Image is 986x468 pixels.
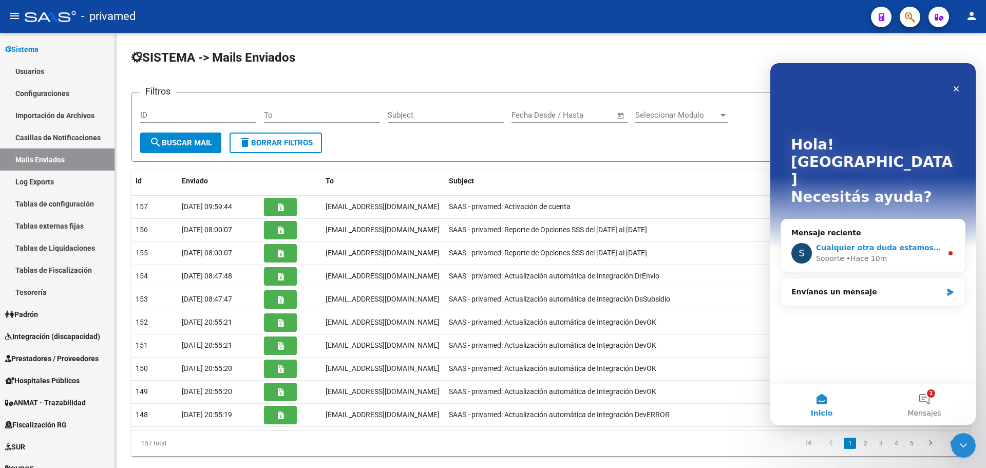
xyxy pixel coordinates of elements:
span: Enviado [182,177,208,185]
span: To [326,177,334,185]
span: Cualquier otra duda estamos a su disposición. [46,180,233,189]
a: 4 [890,438,902,449]
span: Borrar Filtros [239,138,313,147]
iframe: Intercom live chat [951,433,976,458]
span: Prestadores / Proveedores [5,353,99,364]
datatable-header-cell: Subject [445,170,970,192]
span: Mensajes [137,346,170,353]
span: administracion_ventas@privamedsa.com [326,249,440,257]
span: departamento_contable@medispeedsrl.com [326,364,440,372]
span: 152 [136,318,148,326]
span: 149 [136,387,148,396]
span: SUR [5,441,25,453]
span: Hospitales Públicos [5,375,80,386]
span: 156 [136,226,148,234]
input: Fecha fin [562,110,612,120]
datatable-header-cell: To [321,170,445,192]
mat-icon: search [149,136,162,148]
span: Inicio [41,346,63,353]
span: Sistema [5,44,39,55]
a: go to first page [799,438,818,449]
span: 155 [136,249,148,257]
span: [DATE] 08:00:07 [182,249,232,257]
span: Id [136,177,142,185]
a: 2 [859,438,871,449]
li: page 5 [904,435,919,452]
li: page 4 [888,435,904,452]
a: 1 [844,438,856,449]
input: Fecha inicio [511,110,553,120]
button: Open calendar [615,110,627,122]
span: SISTEMA -> Mails Enviados [131,50,295,65]
button: Borrar Filtros [230,133,322,153]
mat-icon: person [965,10,978,22]
span: SAAS - privamed: Reporte de Opciones SSS del 07/09/2025 al 14/09/2025 [449,226,647,234]
span: SAAS - privamed: Actualización automática de Integración DsSubsidio [449,295,670,303]
span: SAAS - privamed: Actualización automática de Integración DevOK [449,318,656,326]
span: 157 [136,202,148,211]
a: 3 [875,438,887,449]
li: page 1 [842,435,858,452]
span: SAAS - privamed: Actualización automática de Integración DevOK [449,364,656,372]
a: 5 [905,438,918,449]
button: Mensajes [103,321,205,362]
span: SAAS - privamed: Actualización automática de Integración DrEnvio [449,272,659,280]
span: - privamed [81,5,136,28]
span: [DATE] 20:55:19 [182,410,232,419]
span: [DATE] 20:55:21 [182,318,232,326]
span: Buscar Mail [149,138,212,147]
mat-icon: menu [8,10,21,22]
span: 151 [136,341,148,349]
span: departamento_contable@medispeedsrl.com [326,295,440,303]
button: Buscar Mail [140,133,221,153]
div: • Hace 10m [76,190,117,201]
li: page 3 [873,435,888,452]
span: discapacidad@privamedsa.com.ar [326,202,440,211]
span: administracion_ventas@privamedsa.com [326,341,440,349]
span: administracion_ventas@privamedsa.com [326,226,440,234]
h3: Filtros [140,84,176,99]
span: Integración (discapacidad) [5,331,100,342]
span: [DATE] 20:55:21 [182,341,232,349]
span: ANMAT - Trazabilidad [5,397,86,408]
span: Fiscalización RG [5,419,67,430]
iframe: Intercom live chat [770,63,976,425]
div: Soporte [46,190,74,201]
div: Envíanos un mensaje [10,215,195,243]
span: departamento_contable@medispeedsrl.com [326,410,440,419]
div: Envíanos un mensaje [21,223,172,234]
a: go to previous page [821,438,841,449]
span: departamento_contable@medispeedsrl.com [326,272,440,280]
span: 148 [136,410,148,419]
a: go to next page [921,438,940,449]
div: 157 total [131,430,297,456]
span: [DATE] 08:00:07 [182,226,232,234]
span: Seleccionar Modulo [635,110,718,120]
span: [DATE] 08:47:48 [182,272,232,280]
span: 154 [136,272,148,280]
datatable-header-cell: Id [131,170,178,192]
span: [DATE] 08:47:47 [182,295,232,303]
span: SAAS - privamed: Activación de cuenta [449,202,571,211]
span: administracion_ventas@privamedsa.com [326,387,440,396]
span: SAAS - privamed: Reporte de Opciones SSS del 31/08/2025 al 07/09/2025 [449,249,647,257]
span: departamento_contable@medispeedsrl.com [326,318,440,326]
span: SAAS - privamed: Actualización automática de Integración DevOK [449,387,656,396]
span: Padrón [5,309,38,320]
a: go to last page [943,438,963,449]
span: Subject [449,177,474,185]
span: 150 [136,364,148,372]
span: [DATE] 20:55:20 [182,387,232,396]
span: 153 [136,295,148,303]
span: SAAS - privamed: Actualización automática de Integración DevERROR [449,410,670,419]
li: page 2 [858,435,873,452]
span: [DATE] 09:59:44 [182,202,232,211]
span: [DATE] 20:55:20 [182,364,232,372]
datatable-header-cell: Enviado [178,170,260,192]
